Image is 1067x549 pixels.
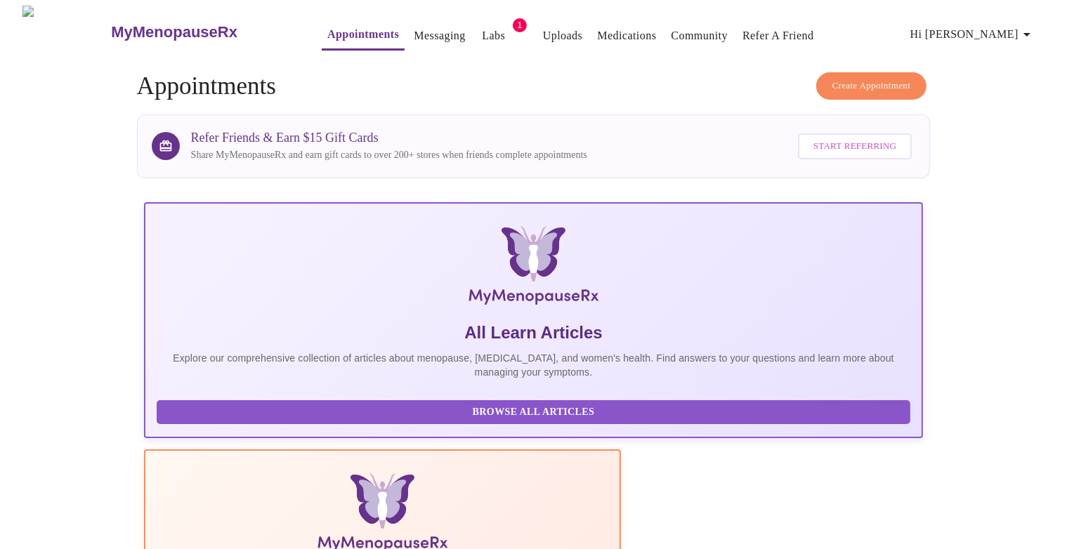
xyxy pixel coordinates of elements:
[665,22,733,50] button: Community
[905,20,1041,48] button: Hi [PERSON_NAME]
[737,22,820,50] button: Refer a Friend
[794,126,915,166] a: Start Referring
[322,20,405,51] button: Appointments
[157,405,915,417] a: Browse All Articles
[22,6,110,58] img: MyMenopauseRx Logo
[273,226,793,310] img: MyMenopauseRx Logo
[832,78,911,94] span: Create Appointment
[414,26,465,46] a: Messaging
[742,26,814,46] a: Refer a Friend
[157,351,911,379] p: Explore our comprehensive collection of articles about menopause, [MEDICAL_DATA], and women's hea...
[798,133,912,159] button: Start Referring
[597,26,656,46] a: Medications
[813,138,896,154] span: Start Referring
[591,22,662,50] button: Medications
[482,26,505,46] a: Labs
[671,26,728,46] a: Community
[157,322,911,344] h5: All Learn Articles
[408,22,471,50] button: Messaging
[327,25,399,44] a: Appointments
[537,22,589,50] button: Uploads
[171,404,897,421] span: Browse All Articles
[137,72,931,100] h4: Appointments
[543,26,583,46] a: Uploads
[471,22,516,50] button: Labs
[191,131,587,145] h3: Refer Friends & Earn $15 Gift Cards
[816,72,927,100] button: Create Appointment
[110,8,294,57] a: MyMenopauseRx
[111,23,237,41] h3: MyMenopauseRx
[157,400,911,425] button: Browse All Articles
[191,148,587,162] p: Share MyMenopauseRx and earn gift cards to over 200+ stores when friends complete appointments
[513,18,527,32] span: 1
[910,25,1035,44] span: Hi [PERSON_NAME]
